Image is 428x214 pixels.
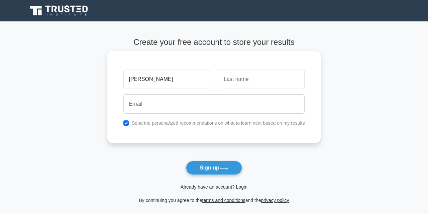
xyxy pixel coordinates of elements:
input: Email [123,94,305,114]
h4: Create your free account to store your results [107,37,321,47]
label: Send me personalized recommendations on what to learn next based on my results [132,120,305,126]
input: First name [123,70,210,89]
button: Sign up [186,161,242,175]
input: Last name [218,70,305,89]
a: Already have an account? Login [181,184,247,190]
div: By continuing you agree to the and the [103,196,325,204]
a: terms and conditions [202,198,245,203]
a: privacy policy [261,198,289,203]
